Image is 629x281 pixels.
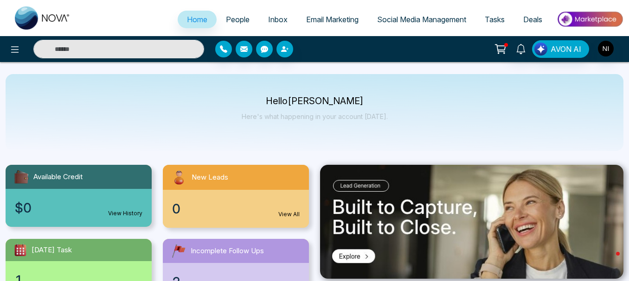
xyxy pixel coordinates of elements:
span: 0 [172,199,180,219]
a: People [217,11,259,28]
span: Available Credit [33,172,83,182]
img: Market-place.gif [556,9,623,30]
img: availableCredit.svg [13,169,30,185]
span: Deals [523,15,542,24]
img: User Avatar [598,41,614,56]
iframe: Intercom live chat [597,250,620,272]
img: followUps.svg [170,243,187,259]
span: AVON AI [551,44,581,55]
span: $0 [15,198,32,218]
p: Here's what happening in your account [DATE]. [242,112,388,120]
a: Deals [514,11,552,28]
p: Hello [PERSON_NAME] [242,97,388,105]
a: Social Media Management [368,11,475,28]
img: todayTask.svg [13,243,28,257]
img: Lead Flow [534,43,547,56]
a: Tasks [475,11,514,28]
span: People [226,15,250,24]
span: Home [187,15,207,24]
span: [DATE] Task [32,245,72,256]
span: Social Media Management [377,15,466,24]
a: Home [178,11,217,28]
span: Email Marketing [306,15,359,24]
span: Inbox [268,15,288,24]
span: New Leads [192,172,228,183]
img: . [320,165,623,279]
img: newLeads.svg [170,169,188,186]
a: View History [108,209,142,218]
a: Inbox [259,11,297,28]
a: New Leads0View All [157,165,314,228]
span: Incomplete Follow Ups [191,246,264,256]
button: AVON AI [532,40,589,58]
a: Email Marketing [297,11,368,28]
img: Nova CRM Logo [15,6,71,30]
a: View All [278,210,300,219]
span: Tasks [485,15,505,24]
